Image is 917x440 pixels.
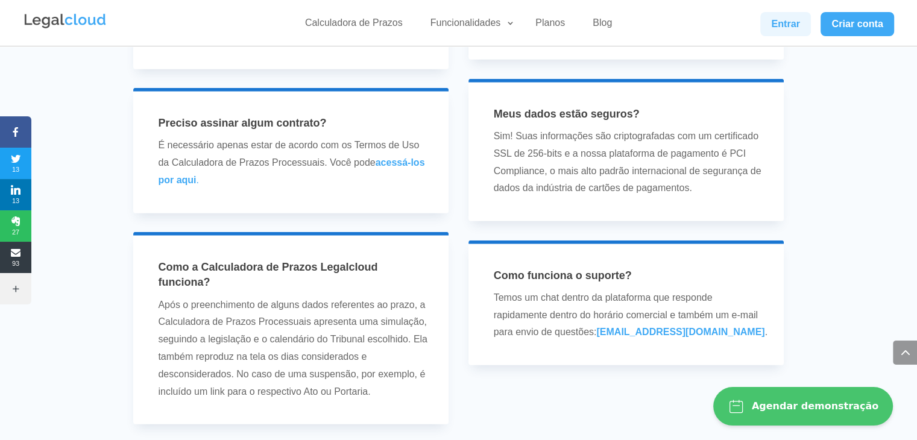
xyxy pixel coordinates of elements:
[596,327,764,337] a: [EMAIL_ADDRESS][DOMAIN_NAME]
[760,12,811,36] a: Entrar
[158,157,424,185] a: acessá-los por aqui.
[494,128,768,197] p: Sim! Suas informações são criptografadas com um certificado SSL de 256-bits e a nossa plataforma ...
[23,22,107,32] a: Logo da Legalcloud
[494,108,640,120] span: Meus dados estão seguros?
[158,137,432,189] p: É necessário apenas estar de acordo com os Termos de Uso da Calculadora de Prazos Processuais. Vo...
[821,12,894,36] a: Criar conta
[158,261,377,288] span: Como a Calculadora de Prazos Legalcloud funciona?
[158,297,432,401] p: Após o preenchimento de alguns dados referentes ao prazo, a Calculadora de Prazos Processuais apr...
[528,17,572,34] a: Planos
[494,269,632,281] span: Como funciona o suporte?
[298,17,410,34] a: Calculadora de Prazos
[158,157,424,185] strong: acessá-los por aqui
[158,117,326,129] span: Preciso assinar algum contrato?
[423,17,515,34] a: Funcionalidades
[23,12,107,30] img: Legalcloud Logo
[494,289,768,341] p: Temos um chat dentro da plataforma que responde rapidamente dentro do horário comercial e também ...
[585,17,619,34] a: Blog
